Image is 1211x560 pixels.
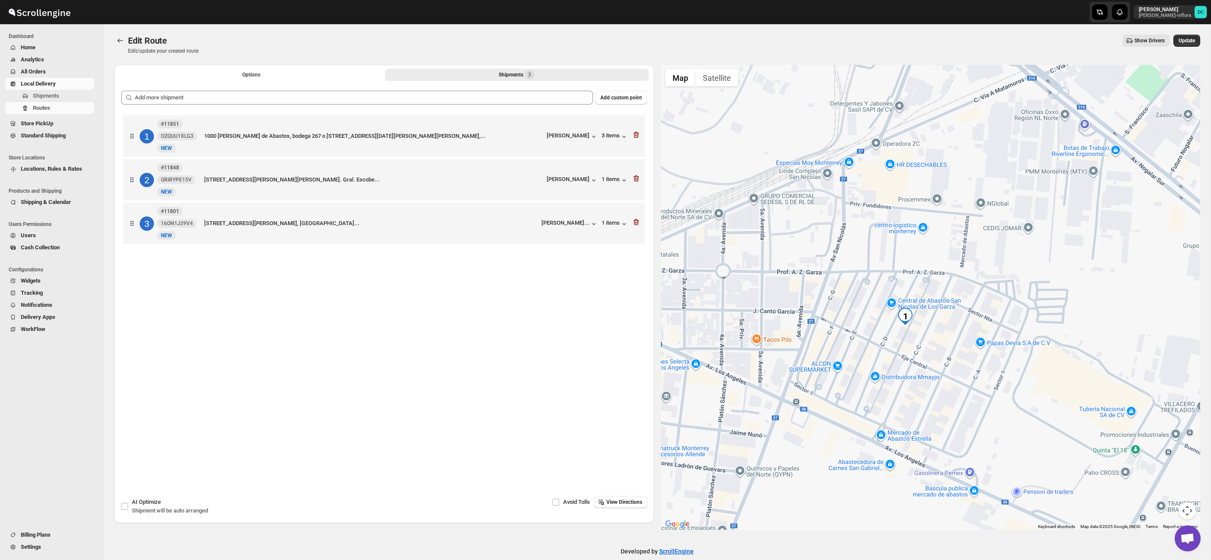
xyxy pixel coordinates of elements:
[140,129,154,143] div: 1
[161,176,192,183] span: QRIRYPE15V
[5,311,94,323] button: Delivery Apps
[5,323,94,335] button: WorkFlow
[132,507,208,514] span: Shipment will be auto arranged
[5,275,94,287] button: Widgets
[7,1,72,23] img: ScrollEngine
[5,102,94,114] button: Routes
[595,91,647,105] button: Add custom point
[123,159,645,200] div: 2#11848QRIRYPE15VNewNEW[STREET_ADDRESS][PERSON_NAME][PERSON_NAME]. Gral. Escobe...[PERSON_NAME]1 ...
[242,71,260,78] span: Options
[600,94,642,101] span: Add custom point
[21,199,71,205] span: Shipping & Calendar
[602,176,628,185] button: 1 items
[21,326,45,332] span: WorkFlow
[5,90,94,102] button: Shipments
[114,35,126,47] button: Routes
[119,69,383,81] button: All Route Options
[385,69,649,81] button: Selected Shipments
[21,165,82,172] span: Locations, Rules & Rates
[1146,524,1158,529] a: Terms (opens in new tab)
[1139,6,1191,13] p: [PERSON_NAME]
[5,299,94,311] button: Notifications
[621,547,694,556] p: Developed by
[1038,524,1075,530] button: Keyboard shortcuts
[21,290,43,296] span: Tracking
[161,165,179,171] b: #11848
[21,80,56,87] span: Local Delivery
[9,33,98,40] span: Dashboard
[9,154,98,161] span: Store Locations
[161,220,193,227] span: 16ON1J29V4
[1175,525,1201,551] a: Open chat
[123,203,645,244] div: 3#1180116ON1J29V4NewNEW[STREET_ADDRESS][PERSON_NAME], [GEOGRAPHIC_DATA]...[PERSON_NAME]...1 items
[21,277,41,284] span: Widgets
[128,48,199,54] p: Edit/update your created route
[897,308,914,325] div: 1
[114,84,654,442] div: Selected Shipments
[5,163,94,175] button: Locations, Rules & Rates
[33,105,50,111] span: Routes
[594,496,647,508] button: View Directions
[140,216,154,231] div: 3
[5,287,94,299] button: Tracking
[606,499,642,506] span: View Directions
[5,196,94,208] button: Shipping & Calendar
[547,176,598,185] button: [PERSON_NAME]
[204,219,538,228] div: [STREET_ADDRESS][PERSON_NAME], [GEOGRAPHIC_DATA]...
[21,120,53,127] span: Store PickUp
[1179,37,1195,44] span: Update
[5,41,94,54] button: Home
[135,91,593,105] input: Add more shipment
[5,242,94,254] button: Cash Collection
[204,175,543,184] div: [STREET_ADDRESS][PERSON_NAME][PERSON_NAME]. Gral. Escobe...
[695,69,738,86] button: Show satellite imagery
[140,173,154,187] div: 2
[161,208,179,214] b: #11801
[21,314,55,320] span: Delivery Apps
[1163,524,1198,529] a: Report a map error
[547,132,598,141] button: [PERSON_NAME]
[541,220,598,228] button: [PERSON_NAME]...
[602,220,628,228] button: 1 items
[663,519,692,530] img: Google
[33,92,59,99] span: Shipments
[161,145,172,151] span: NEW
[132,499,161,505] span: AI Optimize
[1173,35,1200,47] button: Update
[21,244,60,251] span: Cash Collection
[21,232,36,239] span: Users
[499,70,535,79] div: Shipments
[21,544,41,550] span: Settings
[9,188,98,194] span: Products and Shipping
[1179,502,1196,519] button: Map camera controls
[5,529,94,541] button: Billing Plans
[161,232,172,239] span: NEW
[659,548,694,555] a: ScrollEngine
[9,266,98,273] span: Configurations
[21,132,66,139] span: Standard Shipping
[21,302,52,308] span: Notifications
[161,121,179,127] b: #11851
[663,519,692,530] a: Open this area in Google Maps (opens a new window)
[5,54,94,66] button: Analytics
[1134,37,1165,44] span: Show Drivers
[9,221,98,228] span: Users Permissions
[665,69,695,86] button: Show street map
[602,132,628,141] button: 3 items
[161,189,172,195] span: NEW
[1195,6,1207,18] span: DAVID CORONADO
[123,115,645,157] div: 1#11851OZQUU1XLG3NewNEW1000 [PERSON_NAME] de Abastos, bodega 267 o [STREET_ADDRESS][DATE][PERSON_...
[161,133,193,140] span: OZQUU1XLG3
[1080,524,1141,529] span: Map data ©2025 Google, INEGI
[563,499,590,505] span: Avoid Tolls
[1198,10,1204,15] text: DC
[21,56,44,63] span: Analytics
[528,71,531,78] span: 3
[21,531,51,538] span: Billing Plans
[21,68,46,75] span: All Orders
[1134,5,1208,19] button: User menu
